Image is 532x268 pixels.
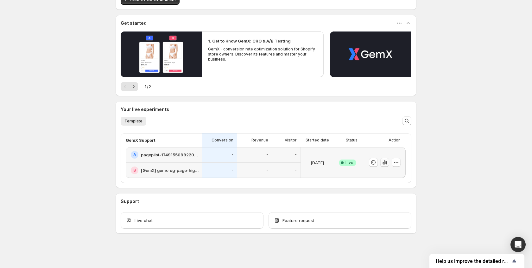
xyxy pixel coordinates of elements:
[135,217,153,224] span: Live chat
[124,119,142,124] span: Template
[330,31,411,77] button: Play video
[212,138,233,143] p: Conversion
[285,138,297,143] p: Visitor
[306,138,329,143] p: Started date
[208,38,291,44] h2: 1. Get to Know GemX: CRO & A/B Testing
[346,138,358,143] p: Status
[510,237,526,252] div: Open Intercom Messenger
[345,160,353,165] span: Live
[436,258,510,264] span: Help us improve the detailed report for A/B campaigns
[133,152,136,157] h2: A
[144,83,151,90] span: 1 / 2
[126,137,155,143] p: GemX Support
[141,167,199,173] h2: [GemX] gemx-og-page-higher-price
[231,152,233,157] p: -
[208,47,317,62] p: GemX - conversion rate optimization solution for Shopify store owners. Discover its features and ...
[266,168,268,173] p: -
[121,198,139,205] h3: Support
[121,82,138,91] nav: Pagination
[231,168,233,173] p: -
[295,152,297,157] p: -
[266,152,268,157] p: -
[251,138,268,143] p: Revenue
[436,257,518,265] button: Show survey - Help us improve the detailed report for A/B campaigns
[121,106,169,113] h3: Your live experiments
[282,217,314,224] span: Feature request
[129,82,138,91] button: Next
[389,138,401,143] p: Action
[121,20,147,26] h3: Get started
[133,168,136,173] h2: B
[121,31,202,77] button: Play video
[311,160,324,166] p: [DATE]
[141,152,199,158] h2: pagepilot-1749155098220-358935
[402,116,411,125] button: Search and filter results
[295,168,297,173] p: -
